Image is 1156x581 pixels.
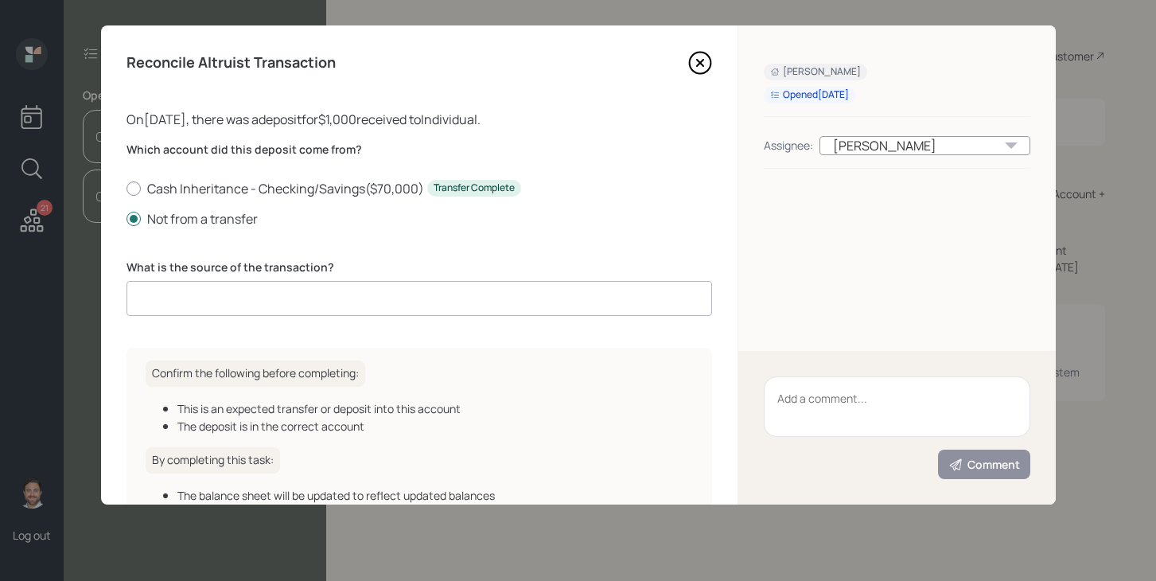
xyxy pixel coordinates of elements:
[948,457,1020,473] div: Comment
[819,136,1030,155] div: [PERSON_NAME]
[126,54,336,72] h4: Reconcile Altruist Transaction
[146,447,280,474] h6: By completing this task:
[177,505,693,521] div: The account will not be traded until you approve the new funds for rebalancing
[126,259,712,275] label: What is the source of the transaction?
[434,181,515,195] div: Transfer Complete
[938,450,1030,479] button: Comment
[126,180,712,197] label: Cash Inheritance - Checking/Savings ( $70,000 )
[126,110,712,129] div: On [DATE] , there was a deposit for $1,000 received to Individual .
[177,418,693,435] div: The deposit is in the correct account
[764,137,813,154] div: Assignee:
[126,142,712,158] label: Which account did this deposit come from?
[146,361,365,387] h6: Confirm the following before completing:
[126,210,712,228] label: Not from a transfer
[177,487,693,504] div: The balance sheet will be updated to reflect updated balances
[770,65,861,79] div: [PERSON_NAME]
[770,88,849,102] div: Opened [DATE]
[177,400,693,417] div: This is an expected transfer or deposit into this account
